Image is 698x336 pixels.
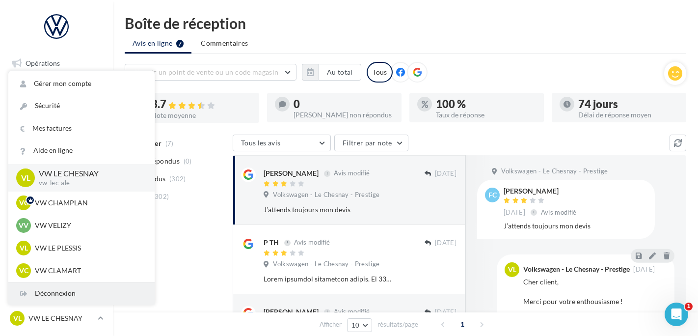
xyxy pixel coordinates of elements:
span: Volkswagen - Le Chesnay - Prestige [273,260,379,269]
span: VC [19,266,28,276]
div: P TH [264,238,279,248]
p: VW LE CHESNAY [28,313,94,323]
span: (0) [184,157,192,165]
div: [PERSON_NAME] [264,168,319,178]
span: Afficher [320,320,342,329]
span: Choisir un point de vente ou un code magasin [133,68,278,76]
span: Volkswagen - Le Chesnay - Prestige [273,191,379,199]
a: Visibilité en ligne [6,103,107,123]
iframe: Intercom live chat [665,303,688,326]
span: 10 [351,321,360,329]
p: VW CLAMART [35,266,143,276]
span: Volkswagen - Le Chesnay - Prestige [501,167,608,176]
a: PLV et print personnalisable [6,225,107,254]
span: 1 [685,303,693,310]
div: [PERSON_NAME] [264,307,319,317]
div: J’attends toujours mon devis [264,205,393,215]
span: [DATE] [633,266,655,273]
span: Non répondus [134,156,180,166]
span: [DATE] [435,239,456,248]
a: Calendrier [6,200,107,221]
span: VV [19,221,28,230]
span: 1 [455,316,470,332]
span: Avis modifié [334,169,370,177]
div: 0 [294,99,394,110]
p: vw-lec-ale [39,179,139,188]
div: 3.7 [151,99,251,110]
span: VL [21,172,30,183]
span: Tous les avis [241,139,281,147]
span: VC [19,198,28,208]
div: [PERSON_NAME] [504,188,579,195]
a: VL VW LE CHESNAY [8,309,105,328]
div: Taux de réponse [436,112,536,118]
button: 10 [347,318,372,332]
a: Aide en ligne [8,140,155,162]
a: Campagnes [6,127,107,148]
div: Cher client, Merci pour votre enthousiasme ! Cordialement, Volkswagen Prestige Le Chesnay. [523,277,667,336]
div: J’attends toujours mon devis [504,221,647,231]
div: Volkswagen - Le Chesnay - Prestige [523,266,630,273]
span: Avis modifié [334,308,370,316]
div: Déconnexion [8,282,155,305]
button: Choisir un point de vente ou un code magasin [125,64,296,81]
span: (302) [169,175,186,183]
div: [PERSON_NAME] non répondus [294,112,394,118]
span: Avis modifié [541,208,577,216]
a: Médiathèque [6,176,107,196]
div: Tous [367,62,393,83]
p: VW VELIZY [35,221,143,230]
button: Filtrer par note [334,135,408,151]
a: Sécurité [8,95,155,117]
span: [DATE] [435,169,456,178]
span: Opérations [26,59,60,67]
span: Avis modifié [294,239,330,247]
span: [DATE] [435,308,456,317]
span: [DATE] [504,208,525,217]
a: Boîte de réception7 [6,78,107,99]
div: 100 % [436,99,536,110]
span: (302) [153,193,169,200]
span: VL [508,265,516,275]
a: Mes factures [8,117,155,140]
div: 74 jours [578,99,678,110]
span: Commentaires [201,38,248,48]
span: VL [13,313,22,323]
a: Contacts [6,152,107,172]
button: Au total [302,64,361,81]
p: VW LE PLESSIS [35,243,143,253]
a: Opérations [6,53,107,74]
a: Campagnes DataOnDemand [6,257,107,286]
p: VW CHAMPLAN [35,198,143,208]
button: Au total [319,64,361,81]
div: Lorem ipsumdol sitametcon adipis. El 33/43, se doei temporin u la etdolore magnaali en adm V.Qui ... [264,274,393,284]
div: Délai de réponse moyen [578,112,678,118]
span: VL [20,243,28,253]
button: Tous les avis [233,135,331,151]
div: Note moyenne [151,112,251,119]
p: VW LE CHESNAY [39,168,139,179]
span: FC [488,190,497,200]
span: résultats/page [377,320,418,329]
div: Boîte de réception [125,16,686,30]
a: Gérer mon compte [8,73,155,95]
